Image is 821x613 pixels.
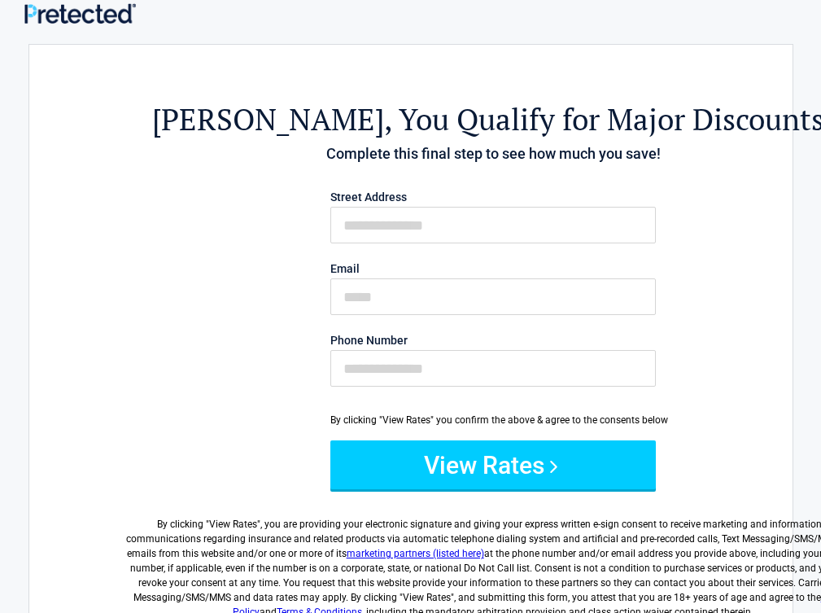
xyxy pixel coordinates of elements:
div: By clicking "View Rates" you confirm the above & agree to the consents below [330,413,656,427]
a: marketing partners (listed here) [347,548,484,559]
span: View Rates [209,519,257,530]
img: Main Logo [24,3,136,24]
label: Email [330,263,656,274]
label: Street Address [330,191,656,203]
span: [PERSON_NAME] [152,99,384,139]
button: View Rates [330,440,656,489]
label: Phone Number [330,335,656,346]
